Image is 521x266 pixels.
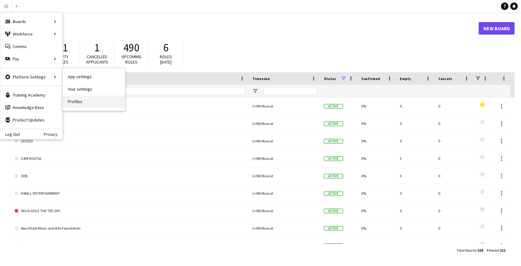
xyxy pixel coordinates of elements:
div: 0 [396,132,435,150]
span: Active [324,174,343,178]
a: 2XCEED [15,132,245,150]
a: Abu Dhabi Music and Arts Foundation [15,220,245,237]
a: ACCD [15,237,245,254]
a: App settings [63,71,125,83]
div: (+04) Muscat [249,237,320,254]
div: 0 [396,115,435,132]
div: 0 [435,97,473,115]
span: Active [324,104,343,109]
div: (+04) Muscat [249,220,320,237]
a: 4 WALL ENTERTAINMENT [15,185,245,202]
span: 490 [124,41,140,55]
span: Filtered [487,248,499,253]
div: 0 [435,202,473,219]
button: Open Filter Menu [252,88,258,94]
div: 0% [357,150,396,167]
a: 2MLD [15,115,245,132]
div: 0 [435,115,473,132]
div: : [487,244,505,256]
div: (+04) Muscat [249,97,320,115]
div: 0 [396,237,435,254]
div: 0% [357,132,396,150]
a: 3DB [15,167,245,185]
span: Cancelled applicants [86,54,108,65]
div: Boards [0,15,62,28]
div: (+04) Muscat [249,167,320,184]
a: Log Out [0,132,20,137]
div: Pay [0,53,62,65]
div: (+04) Muscat [249,202,320,219]
div: 0 [435,220,473,237]
a: 54 LIV GOLF THE TEE OFF [15,202,245,220]
div: Platform Settings [0,71,62,83]
span: 328 [477,248,483,253]
span: Timezone [252,76,270,81]
a: [PERSON_NAME] & [PERSON_NAME] [15,97,245,115]
span: Active [324,156,343,161]
div: 0% [357,97,396,115]
div: (+04) Muscat [249,132,320,150]
div: 0 [396,185,435,202]
a: Knowledge Base [0,101,62,114]
span: 1 [95,41,100,55]
div: 0 [396,220,435,237]
span: Active [324,121,343,126]
span: Empty [400,76,411,81]
span: Roles [DATE] [160,54,172,65]
div: 0% [357,202,396,219]
input: Board name Filter Input [26,87,245,95]
div: 3 [396,150,435,167]
span: 311 [500,248,505,253]
span: Active [324,244,343,248]
div: 0 [396,97,435,115]
span: Active [324,191,343,196]
div: (+04) Muscat [249,150,320,167]
div: : [457,244,483,256]
div: 0 [396,167,435,184]
div: 0 [435,132,473,150]
a: Training Academy [0,89,62,101]
div: 0% [357,237,396,254]
span: Active [324,139,343,144]
div: (+04) Muscat [249,185,320,202]
span: Active [324,209,343,213]
span: Total Boards [457,248,477,253]
a: Product Updates [0,114,62,126]
span: Status [324,76,336,81]
a: Your settings [63,83,125,96]
a: New Board [479,22,515,35]
div: 0% [357,115,396,132]
h1: Boards [11,24,479,33]
div: 0% [357,167,396,184]
span: Upcoming roles [122,54,141,65]
input: Timezone Filter Input [264,87,316,95]
a: Privacy [44,132,62,137]
div: 0 [396,202,435,219]
div: (+04) Muscat [249,115,320,132]
span: Confirmed [361,76,380,81]
span: Cancels [438,76,452,81]
div: 0 [435,185,473,202]
span: 6 [164,41,169,55]
div: 0% [357,185,396,202]
div: 0 [435,237,473,254]
a: Profiles [63,96,125,108]
a: Comms [0,40,62,53]
div: 0% [357,220,396,237]
a: 3 AM DIGITAL [15,150,245,167]
div: Workforce [0,28,62,40]
div: 0 [435,167,473,184]
span: Active [324,226,343,231]
div: 0 [435,150,473,167]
